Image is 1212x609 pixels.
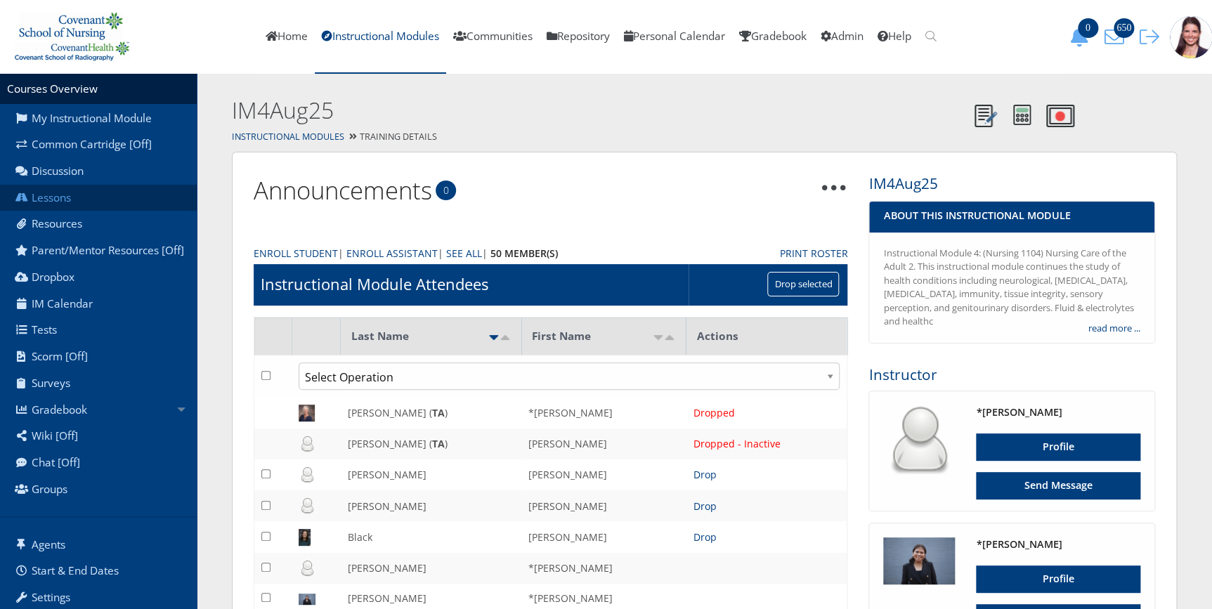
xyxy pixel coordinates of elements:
[346,246,438,261] a: Enroll Assistant
[693,499,716,513] a: Drop
[232,131,344,143] a: Instructional Modules
[868,173,1155,194] h3: IM4Aug25
[976,537,1140,551] h4: *[PERSON_NAME]
[521,459,686,490] td: [PERSON_NAME]
[521,553,686,584] td: *[PERSON_NAME]
[521,521,686,552] td: [PERSON_NAME]
[7,81,98,96] a: Courses Overview
[521,428,686,459] td: [PERSON_NAME]
[1088,322,1140,336] a: read more ...
[340,317,521,355] th: Last Name
[883,247,1140,329] div: Instructional Module 4: (Nursing 1104) Nursing Care of the Adult 2. This instructional module con...
[521,397,686,428] td: *[PERSON_NAME]
[261,273,488,295] h1: Instructional Module Attendees
[1078,18,1098,38] span: 0
[1100,27,1135,47] button: 650
[340,397,521,428] td: [PERSON_NAME] ( )
[1114,18,1134,38] span: 650
[254,246,758,261] div: | | |
[976,565,1140,593] a: Profile
[1064,27,1100,47] button: 0
[883,209,1140,223] h4: About This Instructional Module
[340,428,521,459] td: [PERSON_NAME] ( )
[1046,105,1074,127] img: Record Video Note
[340,459,521,490] td: [PERSON_NAME]
[976,433,1140,461] a: Profile
[693,468,716,481] a: Drop
[521,317,686,355] th: First Name
[1013,105,1031,125] img: Calculator
[340,521,521,552] td: Black
[232,95,967,126] h2: IM4Aug25
[693,405,840,420] div: Dropped
[254,173,432,207] a: Announcements0
[197,127,1212,148] div: Training Details
[446,246,482,261] a: See All
[767,272,839,296] input: Drop selected
[340,490,521,521] td: [PERSON_NAME]
[1170,16,1212,58] img: 1943_125_125.jpg
[431,406,444,419] b: TA
[436,181,456,200] span: 0
[1064,29,1100,44] a: 0
[1100,29,1135,44] a: 650
[976,472,1140,499] a: Send Message
[431,437,444,450] b: TA
[521,490,686,521] td: [PERSON_NAME]
[488,335,500,340] img: asc_active.png
[254,246,338,261] a: Enroll Student
[686,317,847,355] th: Actions
[975,105,997,127] img: Notes
[976,405,1140,419] h4: *[PERSON_NAME]
[500,335,511,340] img: desc.png
[340,553,521,584] td: [PERSON_NAME]
[868,365,1155,385] h3: Instructor
[693,436,840,451] div: Dropped - Inactive
[664,335,675,340] img: desc.png
[883,537,955,585] img: 2687_125_125.jpg
[779,246,847,261] a: Print Roster
[693,530,716,544] a: Drop
[653,335,664,340] img: asc.png
[883,405,955,477] img: user_64.png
